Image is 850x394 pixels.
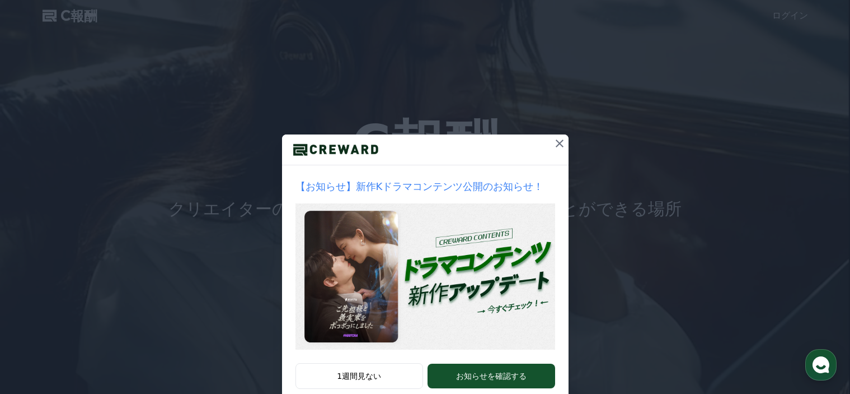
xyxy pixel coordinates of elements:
[295,179,555,350] a: 【お知らせ】新作Kドラマコンテンツ公開のお知らせ！
[295,179,555,194] p: 【お知らせ】新作Kドラマコンテンツ公開のお知らせ！
[428,364,555,388] button: お知らせを確認する
[282,141,389,158] img: ロゴ
[295,203,555,350] img: ポップアップサムネイル
[295,363,424,389] button: 1週間見ない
